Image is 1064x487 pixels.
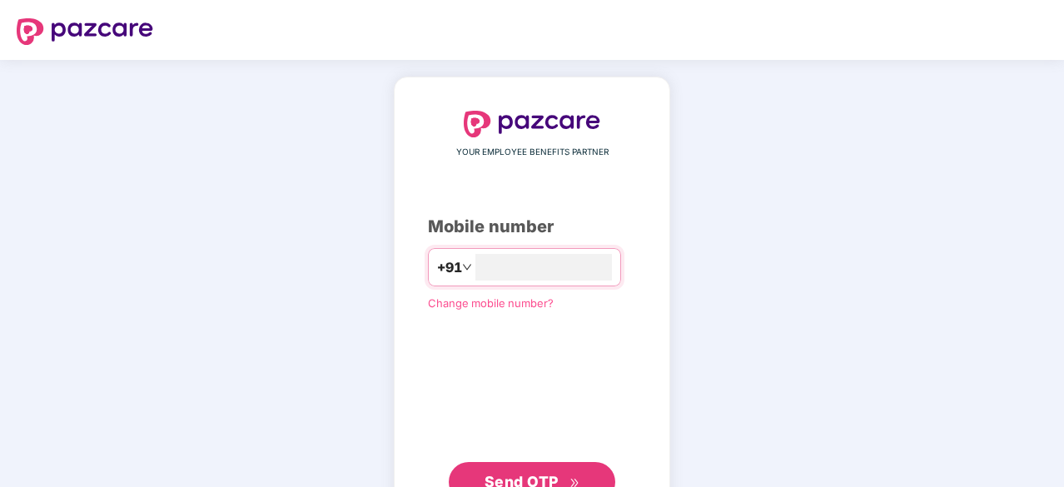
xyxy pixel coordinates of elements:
span: +91 [437,257,462,278]
a: Change mobile number? [428,296,554,310]
span: YOUR EMPLOYEE BENEFITS PARTNER [456,146,609,159]
img: logo [464,111,600,137]
div: Mobile number [428,214,636,240]
span: down [462,262,472,272]
img: logo [17,18,153,45]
